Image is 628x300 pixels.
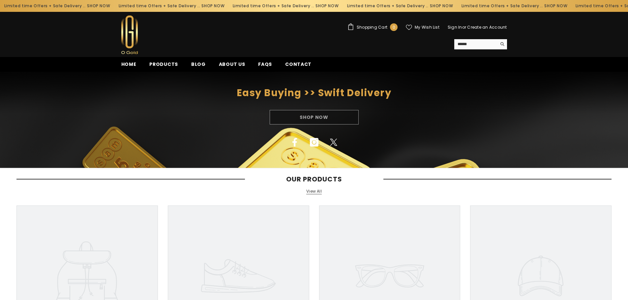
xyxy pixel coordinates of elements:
[201,2,224,10] a: SHOP NOW
[191,61,206,68] span: Blog
[306,189,322,194] a: View All
[143,61,185,72] a: Products
[454,39,507,49] summary: Search
[343,1,457,11] div: Limited time Offers + Safe Delivery ..
[121,15,138,54] img: Ogold Shop
[219,61,245,68] span: About us
[457,1,572,11] div: Limited time Offers + Safe Delivery ..
[121,61,136,68] span: Home
[252,61,279,72] a: FAQs
[430,2,453,10] a: SHOP NOW
[415,25,439,29] span: My Wish List
[347,23,398,31] a: Shopping Cart
[115,61,143,72] a: Home
[448,24,462,30] a: Sign In
[114,1,229,11] div: Limited time Offers + Safe Delivery ..
[279,61,318,72] a: Contact
[393,24,395,31] span: 0
[228,1,343,11] div: Limited time Offers + Safe Delivery ..
[357,25,387,29] span: Shopping Cart
[212,61,252,72] a: About us
[406,24,439,30] a: My Wish List
[245,175,383,183] span: Our Products
[467,24,507,30] a: Create an Account
[462,24,466,30] span: or
[497,39,507,49] button: Search
[87,2,110,10] a: SHOP NOW
[185,61,212,72] a: Blog
[149,61,178,68] span: Products
[316,2,339,10] a: SHOP NOW
[285,61,312,68] span: Contact
[258,61,272,68] span: FAQs
[544,2,567,10] a: SHOP NOW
